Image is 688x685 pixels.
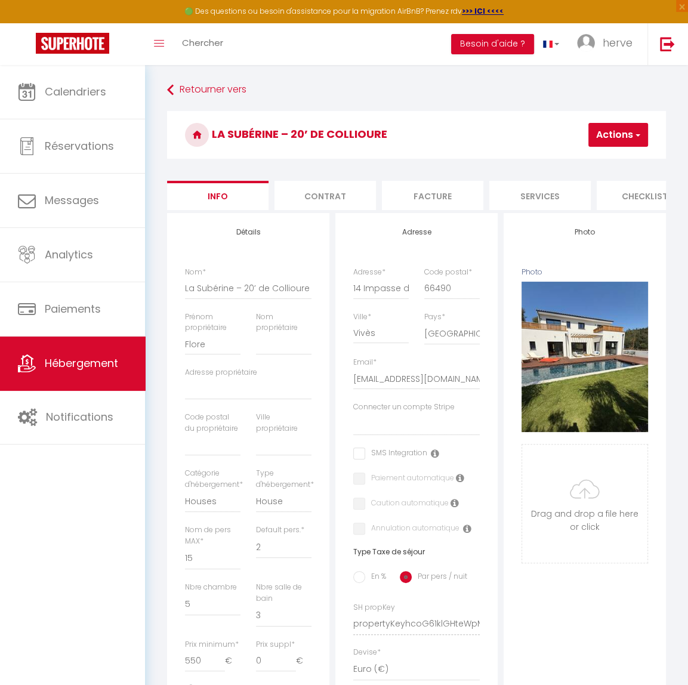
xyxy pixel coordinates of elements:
label: Code postal du propriétaire [185,412,240,434]
label: Adresse [353,267,385,278]
label: Catégorie d'hébergement [185,468,243,490]
li: Services [489,181,591,210]
label: Prix minimum [185,639,239,650]
span: Calendriers [45,84,106,99]
label: Type d'hébergement [256,468,314,490]
img: logout [660,36,675,51]
span: Paiements [45,301,101,316]
label: Devise [353,647,381,658]
label: Nom propriétaire [256,311,311,334]
label: Pays [424,311,445,323]
img: ... [577,34,595,52]
label: En % [365,571,386,584]
label: Nom [185,267,206,278]
span: Analytics [45,247,93,262]
h6: Type Taxe de séjour [353,548,480,556]
label: Prix suppl [256,639,295,650]
span: Hébergement [45,356,118,371]
span: Messages [45,193,99,208]
label: SH propKey [353,602,395,613]
label: Nbre chambre [185,582,237,593]
h4: Photo [522,228,648,236]
label: Code postal [424,267,472,278]
li: Facture [382,181,483,210]
li: Contrat [274,181,376,210]
span: € [225,650,240,672]
label: Paiement automatique [365,473,454,486]
button: Actions [588,123,648,147]
span: Réservations [45,138,114,153]
h3: La Subérine – 20’ de Collioure [167,111,666,159]
label: Default pers. [256,524,304,536]
label: Adresse propriétaire [185,367,257,378]
span: Notifications [46,409,113,424]
a: ... herve [568,23,647,65]
h4: Détails [185,228,311,236]
label: Ville [353,311,371,323]
label: Caution automatique [365,498,449,511]
label: Ville propriétaire [256,412,311,434]
label: Par pers / nuit [412,571,467,584]
label: Photo [522,267,542,278]
a: Retourner vers [167,79,666,101]
label: Email [353,357,377,368]
label: Nbre salle de bain [256,582,311,604]
label: Prénom propriétaire [185,311,240,334]
button: Besoin d'aide ? [451,34,534,54]
span: herve [603,35,633,50]
span: Chercher [182,36,223,49]
a: Chercher [173,23,232,65]
img: Super Booking [36,33,109,54]
h4: Adresse [353,228,480,236]
span: € [296,650,311,672]
label: Nom de pers MAX [185,524,240,547]
a: >>> ICI <<<< [462,6,504,16]
label: Connecter un compte Stripe [353,402,455,413]
li: Info [167,181,269,210]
